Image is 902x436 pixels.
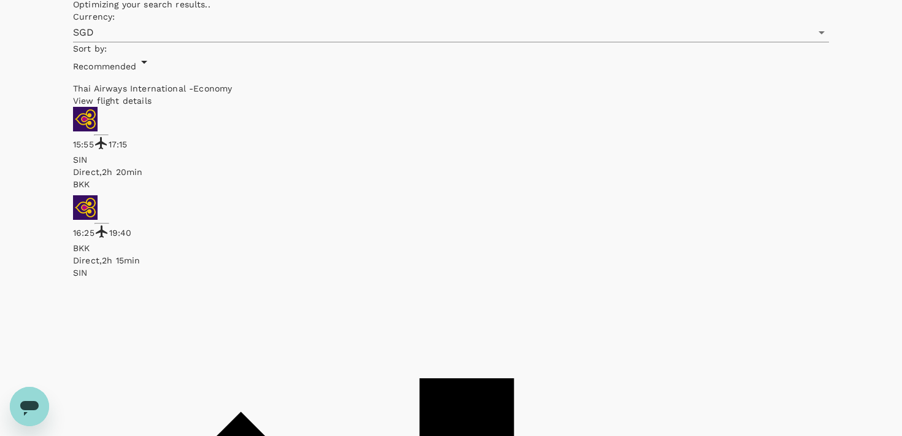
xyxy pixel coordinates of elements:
span: Currency : [73,12,115,21]
img: TG [73,107,98,131]
p: View flight details [73,95,829,107]
span: - [189,84,193,93]
iframe: Button to launch messaging window [10,387,49,426]
button: Open [813,24,830,41]
p: SIN [73,154,829,166]
div: Direct , 2h 15min [73,254,829,267]
p: 19:40 [109,227,132,239]
p: SIN [73,267,829,279]
span: Recommended [73,61,137,71]
div: Direct , 2h 20min [73,166,829,178]
p: 15:55 [73,138,94,150]
p: BKK [73,178,829,190]
span: Economy [193,84,232,93]
img: TG [73,195,98,220]
p: 17:15 [109,138,128,150]
p: 16:25 [73,227,94,239]
span: Sort by : [73,44,107,53]
p: BKK [73,242,829,254]
span: Thai Airways International [73,84,189,93]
